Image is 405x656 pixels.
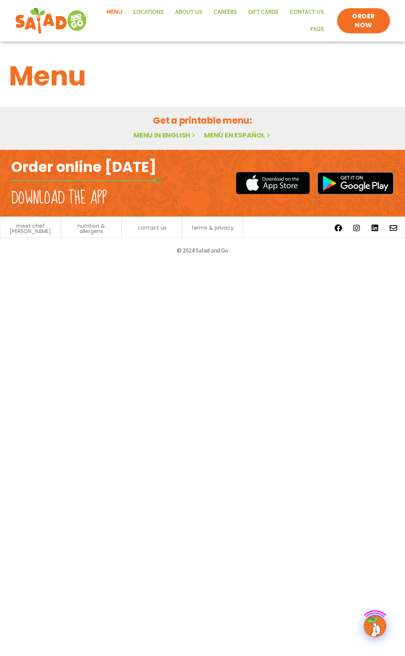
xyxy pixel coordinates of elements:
h2: Get a printable menu: [9,114,396,127]
img: google_play [317,172,394,194]
a: Menu in English [133,130,196,140]
img: appstore [236,171,310,195]
a: About Us [169,4,208,21]
a: Menú en español [204,130,271,140]
h1: Menu [9,56,396,96]
a: Contact Us [284,4,330,21]
p: © 2024 Salad and Go [7,245,397,256]
a: FAQs [305,21,330,38]
a: meet chef [PERSON_NAME] [4,223,57,234]
a: terms & privacy [192,225,234,230]
span: ORDER NOW [345,12,382,30]
a: contact us [138,225,166,230]
a: GIFT CARDS [243,4,284,21]
a: Menu [101,4,128,21]
img: fork [11,178,161,182]
a: Careers [208,4,243,21]
h2: Order online [DATE] [11,158,156,176]
img: new-SAG-logo-768×292 [15,6,88,36]
a: Locations [128,4,169,21]
a: nutrition & allergens [65,223,117,234]
nav: Menu [96,4,330,38]
a: ORDER NOW [337,8,390,34]
h2: Download the app [11,188,107,209]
